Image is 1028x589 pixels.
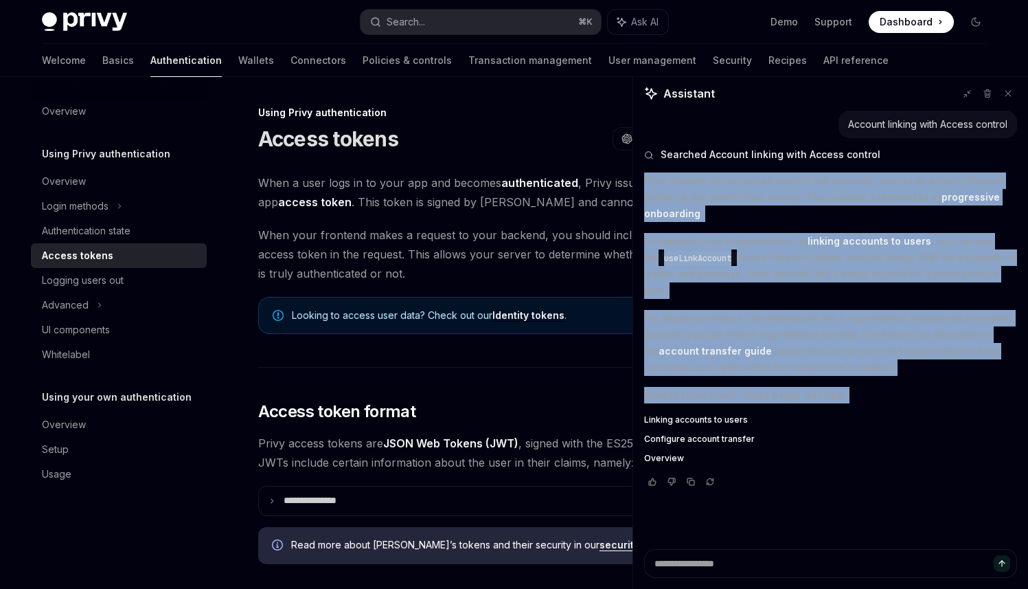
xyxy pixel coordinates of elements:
[608,10,668,34] button: Ask AI
[42,346,90,363] div: Whitelabel
[387,14,425,30] div: Search...
[258,434,753,472] span: Privy access tokens are , signed with the ES256 algorithm. These JWTs include certain information...
[644,414,748,425] span: Linking accounts to users
[361,10,601,34] button: Search...⌘K
[31,437,207,462] a: Setup
[31,342,207,367] a: Whitelabel
[383,436,518,451] a: JSON Web Tokens (JWT)
[661,148,880,162] span: Searched Account linking with Access control
[42,223,130,239] div: Authentication state
[31,99,207,124] a: Overview
[848,118,1007,131] div: Account linking with Access control
[599,539,670,551] a: security guide
[42,12,127,32] img: dark logo
[42,297,89,313] div: Advanced
[578,16,593,27] span: ⌘ K
[273,310,284,321] svg: Note
[42,247,113,264] div: Access tokens
[613,127,730,151] button: Open in ChatGPT
[468,44,592,77] a: Transaction management
[869,11,954,33] a: Dashboard
[31,462,207,487] a: Usage
[644,233,1017,299] p: As detailed in our documentation on , you can use the hook in React to initiate account linking. ...
[808,235,931,247] a: linking accounts to users
[994,555,1010,572] button: Send message
[770,15,798,29] a: Demo
[644,414,1017,425] a: Linking accounts to users
[644,148,1017,162] button: Searched Account linking with Access control
[42,441,69,458] div: Setup
[291,538,740,552] span: Read more about [PERSON_NAME]’s tokens and their security in our .
[492,309,564,322] a: Identity tokens
[42,146,170,162] h5: Using Privy authentication
[258,225,753,283] span: When your frontend makes a request to your backend, you should include the current user’s access ...
[31,243,207,268] a: Access tokens
[31,219,207,243] a: Authentication state
[631,15,659,29] span: Ask AI
[278,195,352,209] strong: access token
[880,15,933,29] span: Dashboard
[663,85,715,102] span: Assistant
[42,272,124,289] div: Logging users out
[644,453,1017,464] a: Overview
[31,412,207,437] a: Overview
[644,434,1017,445] a: Configure account transfer
[42,198,108,214] div: Login methods
[823,44,889,77] a: API reference
[258,126,398,151] h1: Access tokens
[814,15,852,29] a: Support
[713,44,752,77] a: Security
[42,173,86,190] div: Overview
[644,453,684,464] span: Overview
[258,401,416,423] span: Access token format
[31,268,207,293] a: Logging users out
[42,389,192,405] h5: Using your own authentication
[42,322,110,338] div: UI components
[768,44,807,77] a: Recipes
[659,345,772,357] a: account transfer guide
[501,176,578,190] strong: authenticated
[608,44,696,77] a: User management
[363,44,452,77] a: Policies & controls
[664,253,731,264] span: useLinkAccount
[965,11,987,33] button: Toggle dark mode
[42,44,86,77] a: Welcome
[42,416,86,433] div: Overview
[258,106,753,120] div: Using Privy authentication
[644,310,1017,376] p: For situations where a user attempts to link a login method already tied to another account, you ...
[238,44,274,77] a: Wallets
[31,318,207,342] a: UI components
[150,44,222,77] a: Authentication
[42,466,71,482] div: Usage
[272,540,286,553] svg: Info
[644,173,1017,222] p: Privy enables you to prompt users to link accounts, such as an email or Discord profile, at any p...
[31,169,207,194] a: Overview
[644,387,1017,403] p: Want to know more? These pages may help:
[258,173,753,212] span: When a user logs in to your app and becomes , Privy issues the user an app . This token is signed...
[644,434,755,445] span: Configure account transfer
[102,44,134,77] a: Basics
[292,309,739,322] span: Looking to access user data? Check out our .
[42,103,86,120] div: Overview
[290,44,346,77] a: Connectors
